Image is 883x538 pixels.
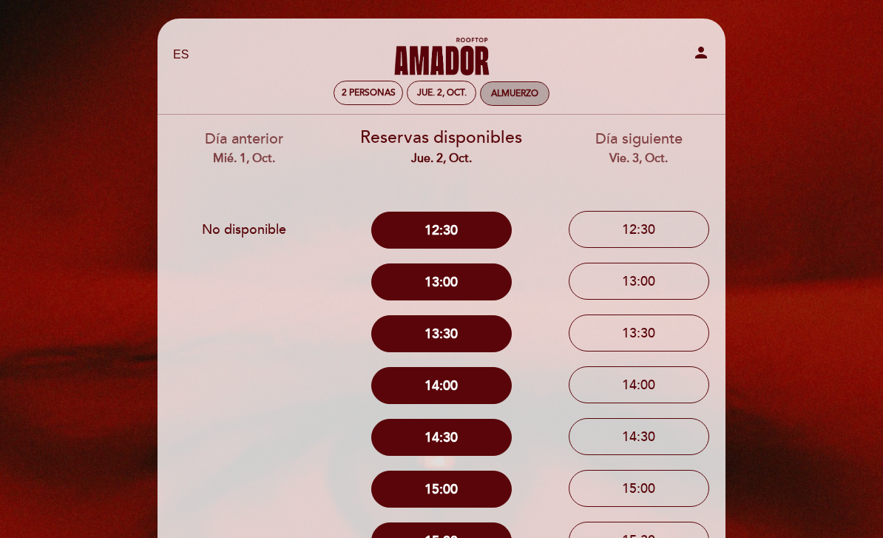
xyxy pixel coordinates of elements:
button: 13:30 [371,315,512,352]
button: 12:30 [371,212,512,249]
div: Día siguiente [551,129,726,167]
button: 13:30 [569,315,709,352]
button: 14:30 [371,419,512,456]
div: jue. 2, oct. [417,87,467,98]
div: Día anterior [157,129,332,167]
a: [PERSON_NAME] Rooftop [349,35,534,75]
div: mié. 1, oct. [157,150,332,167]
button: 14:00 [371,367,512,404]
button: 14:00 [569,366,709,403]
div: vie. 3, oct. [551,150,726,167]
div: Almuerzo [491,88,538,99]
div: jue. 2, oct. [354,150,530,167]
button: No disponible [174,211,314,248]
button: 15:00 [569,470,709,507]
button: 13:00 [371,263,512,300]
span: 2 personas [342,87,396,98]
button: 15:00 [371,471,512,508]
i: person [692,44,710,61]
button: person [692,44,710,67]
button: 14:30 [569,418,709,455]
div: Reservas disponibles [354,126,530,167]
button: 12:30 [569,211,709,248]
button: 13:00 [569,263,709,300]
